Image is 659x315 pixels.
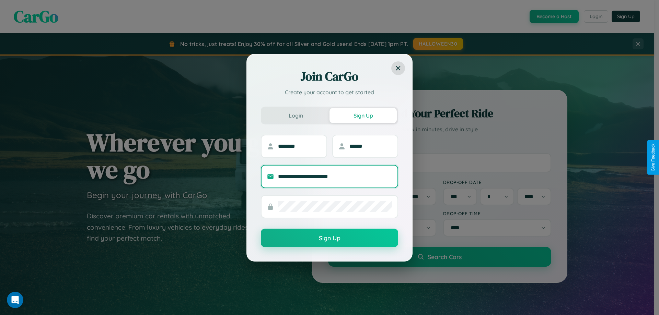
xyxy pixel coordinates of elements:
button: Sign Up [261,229,398,247]
p: Create your account to get started [261,88,398,96]
button: Sign Up [329,108,397,123]
button: Login [262,108,329,123]
div: Give Feedback [651,144,656,171]
iframe: Intercom live chat [7,292,23,308]
h2: Join CarGo [261,68,398,85]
